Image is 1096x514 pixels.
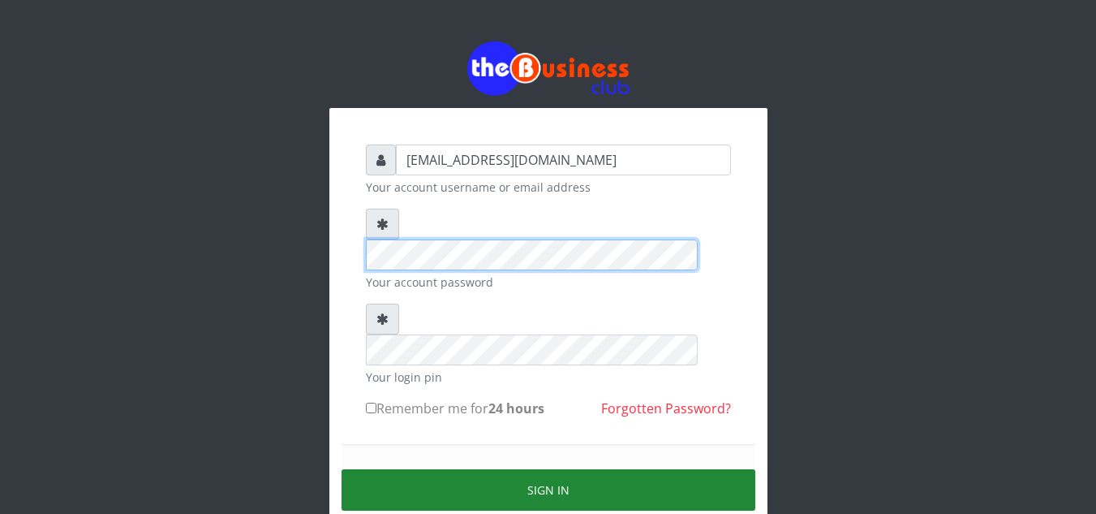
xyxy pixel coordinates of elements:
input: Username or email address [396,145,731,175]
button: Sign in [342,469,755,511]
a: Forgotten Password? [601,400,731,417]
input: Remember me for24 hours [366,403,376,413]
small: Your login pin [366,369,731,386]
small: Your account username or email address [366,179,731,196]
b: 24 hours [488,400,544,417]
small: Your account password [366,274,731,291]
label: Remember me for [366,399,544,418]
